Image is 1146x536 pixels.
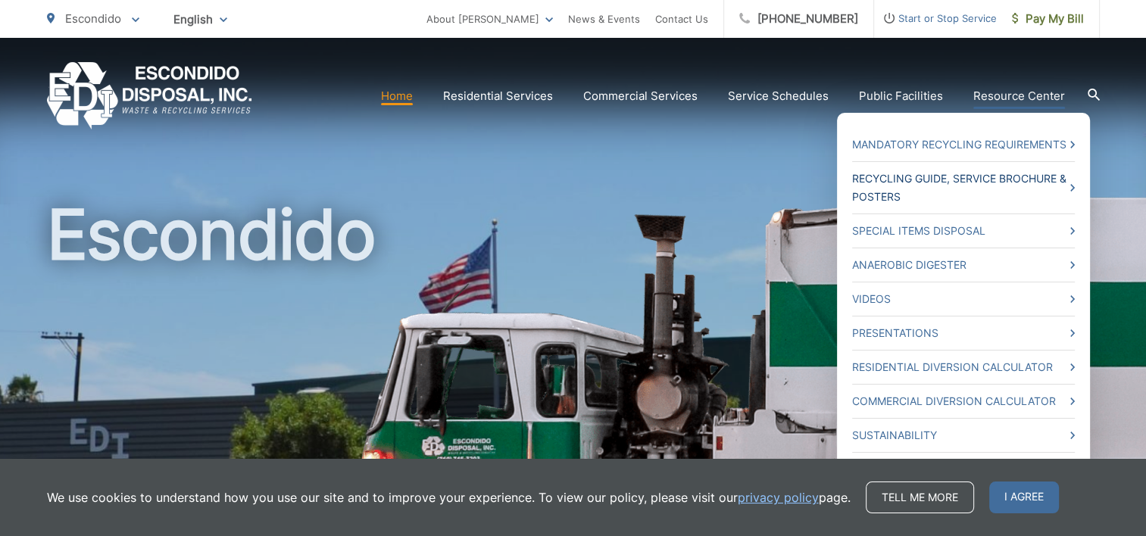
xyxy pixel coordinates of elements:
a: News & Events [568,10,640,28]
a: Tell me more [866,481,974,513]
a: Residential Diversion Calculator [852,358,1075,376]
a: Service Schedules [728,87,829,105]
a: Presentations [852,324,1075,342]
span: English [162,6,239,33]
a: Commercial Diversion Calculator [852,392,1075,410]
a: privacy policy [738,488,819,506]
a: Resource Center [973,87,1065,105]
a: Videos [852,290,1075,308]
a: Contact Us [655,10,708,28]
a: Residential Services [443,87,553,105]
a: About [PERSON_NAME] [426,10,553,28]
a: EDCD logo. Return to the homepage. [47,62,252,129]
a: Commercial Services [583,87,698,105]
span: I agree [989,481,1059,513]
a: Special Items Disposal [852,222,1075,240]
span: Pay My Bill [1012,10,1084,28]
a: Recycling Guide, Service Brochure & Posters [852,170,1075,206]
p: We use cookies to understand how you use our site and to improve your experience. To view our pol... [47,488,851,506]
a: Home [381,87,413,105]
a: Anaerobic Digester [852,256,1075,274]
a: Public Facilities [859,87,943,105]
a: Sustainability [852,426,1075,444]
a: Mandatory Recycling Requirements [852,136,1075,154]
span: Escondido [65,11,121,26]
